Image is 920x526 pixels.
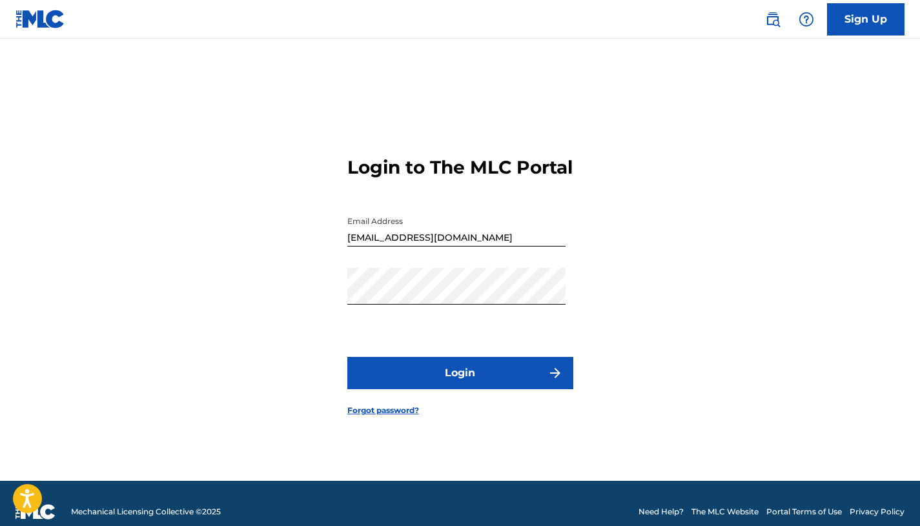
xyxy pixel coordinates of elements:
[347,156,573,179] h3: Login to The MLC Portal
[547,365,563,381] img: f7272a7cc735f4ea7f67.svg
[799,12,814,27] img: help
[347,405,419,416] a: Forgot password?
[850,506,905,518] a: Privacy Policy
[691,506,759,518] a: The MLC Website
[15,10,65,28] img: MLC Logo
[765,12,781,27] img: search
[347,357,573,389] button: Login
[639,506,684,518] a: Need Help?
[15,504,56,520] img: logo
[827,3,905,35] a: Sign Up
[766,506,842,518] a: Portal Terms of Use
[760,6,786,32] a: Public Search
[793,6,819,32] div: Help
[71,506,221,518] span: Mechanical Licensing Collective © 2025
